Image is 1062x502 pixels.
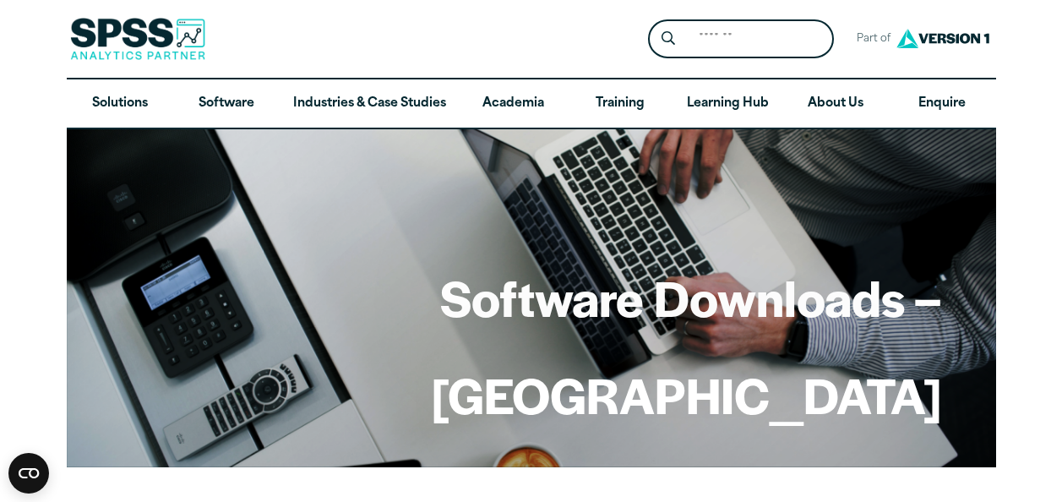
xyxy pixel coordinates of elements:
a: Academia [460,79,566,128]
button: Search magnifying glass icon [652,24,683,55]
form: Site Header Search Form [648,19,834,59]
span: Part of [847,27,892,52]
button: Open CMP widget [8,453,49,494]
h1: [GEOGRAPHIC_DATA] [431,362,942,428]
a: Learning Hub [673,79,782,128]
a: Solutions [67,79,173,128]
a: Industries & Case Studies [280,79,460,128]
svg: Search magnifying glass icon [662,31,675,46]
a: Enquire [889,79,995,128]
img: SPSS Analytics Partner [70,18,205,60]
h1: Software Downloads – [431,265,942,330]
nav: Desktop version of site main menu [67,79,996,128]
a: Training [566,79,673,128]
img: Version1 Logo [892,23,994,54]
a: Software [173,79,280,128]
a: About Us [782,79,889,128]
